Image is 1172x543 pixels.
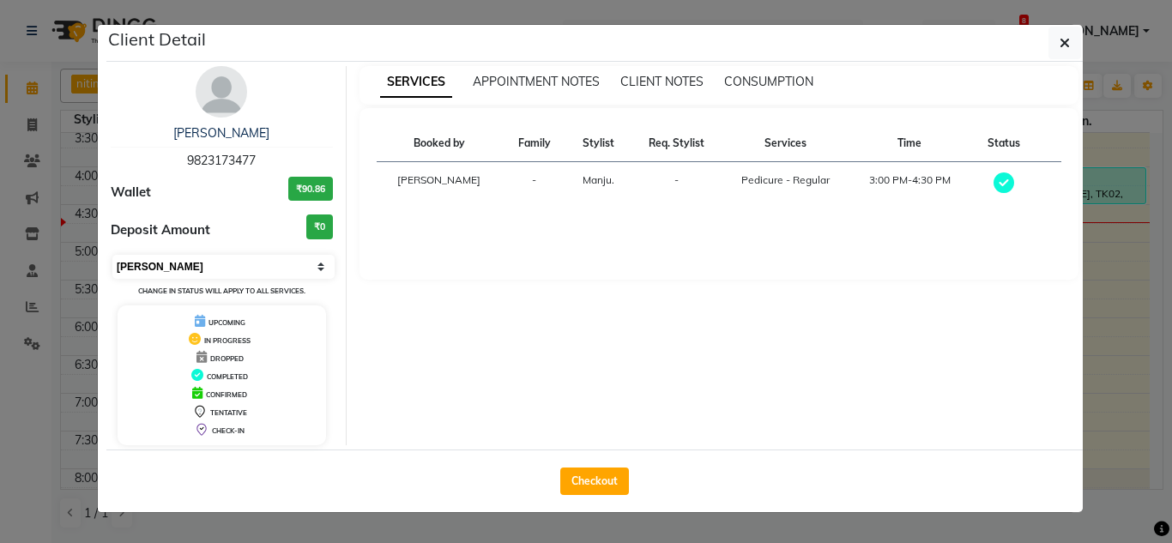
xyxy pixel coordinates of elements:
span: SERVICES [380,67,452,98]
th: Status [972,125,1036,162]
td: - [631,162,723,206]
span: CONSUMPTION [724,74,813,89]
th: Time [848,125,971,162]
span: TENTATIVE [210,408,247,417]
span: 9823173477 [187,153,256,168]
span: DROPPED [210,354,244,363]
th: Stylist [567,125,631,162]
span: UPCOMING [208,318,245,327]
th: Services [723,125,849,162]
img: avatar [196,66,247,118]
h5: Client Detail [108,27,206,52]
td: 3:00 PM-4:30 PM [848,162,971,206]
span: CHECK-IN [212,426,245,435]
td: [PERSON_NAME] [377,162,503,206]
button: Checkout [560,468,629,495]
th: Family [502,125,566,162]
span: Deposit Amount [111,220,210,240]
span: APPOINTMENT NOTES [473,74,600,89]
a: [PERSON_NAME] [173,125,269,141]
td: - [502,162,566,206]
span: CONFIRMED [206,390,247,399]
th: Req. Stylist [631,125,723,162]
th: Booked by [377,125,503,162]
small: Change in status will apply to all services. [138,287,305,295]
span: CLIENT NOTES [620,74,704,89]
div: Pedicure - Regular [734,172,838,188]
h3: ₹0 [306,214,333,239]
span: Manju. [583,173,614,186]
h3: ₹90.86 [288,177,333,202]
span: Wallet [111,183,151,202]
span: IN PROGRESS [204,336,251,345]
span: COMPLETED [207,372,248,381]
